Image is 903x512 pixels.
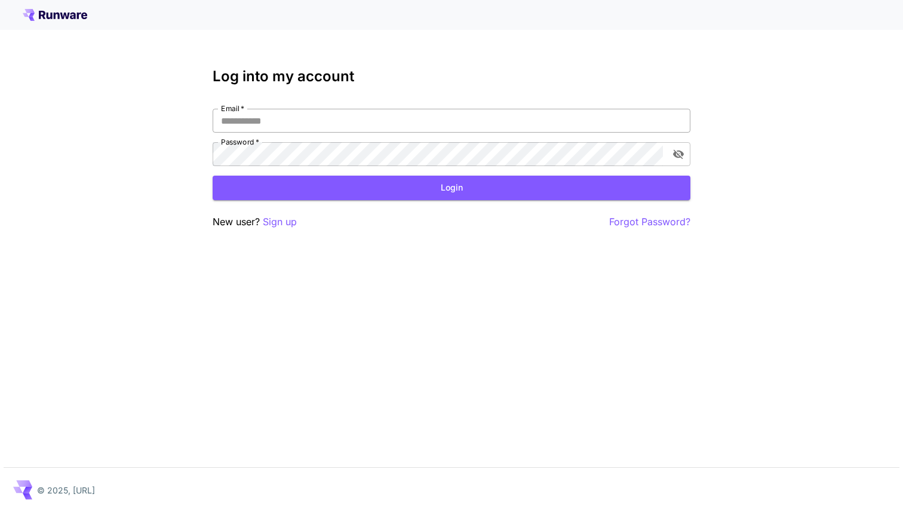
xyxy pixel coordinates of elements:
[668,143,689,165] button: toggle password visibility
[37,484,95,496] p: © 2025, [URL]
[263,214,297,229] button: Sign up
[221,137,259,147] label: Password
[609,214,690,229] button: Forgot Password?
[221,103,244,114] label: Email
[213,214,297,229] p: New user?
[213,176,690,200] button: Login
[213,68,690,85] h3: Log into my account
